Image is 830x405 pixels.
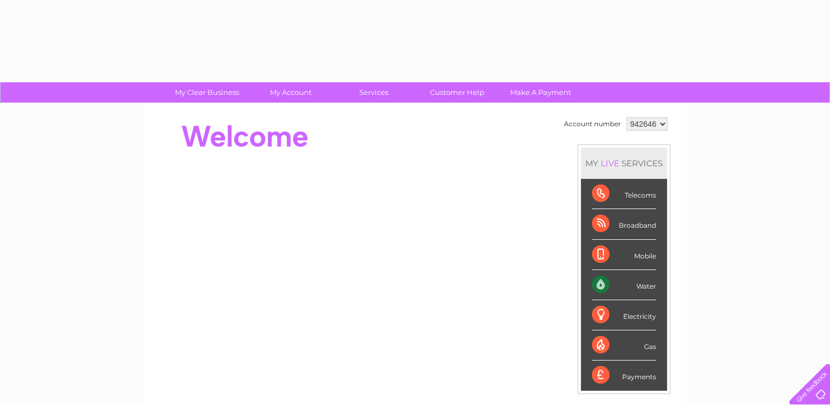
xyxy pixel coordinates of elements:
[592,209,656,239] div: Broadband
[561,115,624,133] td: Account number
[329,82,419,103] a: Services
[162,82,252,103] a: My Clear Business
[245,82,336,103] a: My Account
[495,82,586,103] a: Make A Payment
[592,240,656,270] div: Mobile
[592,270,656,300] div: Water
[598,158,622,168] div: LIVE
[592,300,656,330] div: Electricity
[592,361,656,390] div: Payments
[412,82,502,103] a: Customer Help
[592,179,656,209] div: Telecoms
[592,330,656,361] div: Gas
[581,148,667,179] div: MY SERVICES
